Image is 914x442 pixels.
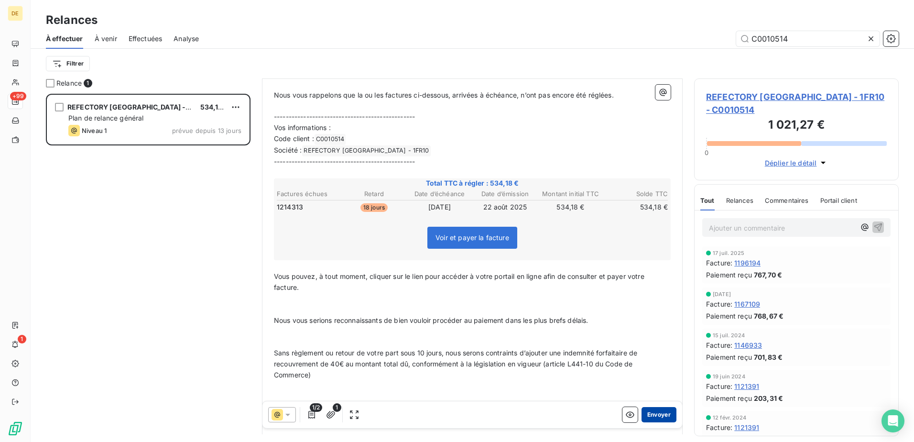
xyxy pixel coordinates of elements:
span: prévue depuis 13 jours [172,127,241,134]
span: Paiement reçu [706,311,752,321]
span: 1 [333,403,341,412]
span: Paiement reçu [706,393,752,403]
span: 1214313 [277,202,303,212]
div: grid [46,94,250,442]
span: 1146933 [734,340,762,350]
span: Nous vous rappelons que la ou les factures ci-dessous, arrivées à échéance, n’ont pas encore été ... [274,91,614,99]
span: Nous vous serions reconnaissants de bien vouloir procéder au paiement dans les plus brefs délais. [274,316,588,324]
span: Code client : [274,134,314,143]
span: 1/2 [310,403,322,412]
span: 701,83 € [754,352,783,362]
div: Open Intercom Messenger [881,409,904,432]
span: Facture : [706,422,732,432]
span: 1167109 [734,299,760,309]
button: Envoyer [642,407,676,422]
span: Total TTC à régler : 534,18 € [275,178,669,188]
span: 1 [84,79,92,88]
td: 22 août 2025 [473,202,537,212]
span: 1 [18,335,26,343]
span: 19 juin 2024 [713,374,745,379]
span: Facture : [706,381,732,391]
span: 768,67 € [754,311,783,321]
span: Commentaires [765,197,809,204]
span: Relance [56,78,82,88]
span: Facture : [706,340,732,350]
span: Vos informations : [274,123,331,132]
span: Vous pouvez, à tout moment, cliquer sur le lien pour accéder à votre portail en ligne afin de con... [274,272,646,291]
th: Montant initial TTC [538,189,603,199]
span: Tout [700,197,715,204]
span: Société : [274,146,302,154]
span: 767,70 € [754,270,782,280]
span: REFECTORY [GEOGRAPHIC_DATA] - 1FR10 - C0010514 [706,90,887,116]
span: ------------------------------------------------ [274,112,415,121]
span: Paiement reçu [706,352,752,362]
span: 1196194 [734,258,761,268]
span: 203,31 € [754,393,783,403]
span: Facture : [706,299,732,309]
span: Sans règlement ou retour de votre part sous 10 jours, nous serons contraints d’ajouter une indemn... [274,349,639,379]
span: ------------------------------------------------ [274,157,415,166]
span: C0010514 [315,134,346,145]
span: 534,18 € [200,103,229,111]
span: REFECTORY [GEOGRAPHIC_DATA] - 1FR10 [67,103,206,111]
img: Logo LeanPay [8,421,23,436]
span: [DATE] [713,291,731,297]
span: Effectuées [129,34,163,44]
span: Niveau 1 [82,127,107,134]
span: 15 juil. 2024 [713,332,745,338]
h3: 1 021,27 € [706,116,887,135]
button: Déplier le détail [762,157,831,168]
div: DE [8,6,23,21]
th: Date d’échéance [407,189,472,199]
th: Solde TTC [604,189,668,199]
span: 1121391 [734,422,759,432]
span: 12 févr. 2024 [713,415,746,420]
span: REFECTORY [GEOGRAPHIC_DATA] - 1FR10 [302,145,430,156]
span: À effectuer [46,34,83,44]
span: Analyse [174,34,199,44]
th: Factures échues [276,189,341,199]
td: 534,18 € [604,202,668,212]
span: Voir et payer la facture [435,233,509,242]
th: Date d’émission [473,189,537,199]
span: Facture : [706,258,732,268]
span: Paiement reçu [706,270,752,280]
span: 1121391 [734,381,759,391]
span: À venir [95,34,117,44]
span: Portail client [820,197,857,204]
input: Rechercher [736,31,880,46]
span: Plan de relance général [68,114,143,122]
span: 17 juil. 2025 [713,250,744,256]
th: Retard [342,189,406,199]
span: 0 [705,149,708,156]
span: +99 [10,92,26,100]
td: [DATE] [407,202,472,212]
h3: Relances [46,11,98,29]
span: Relances [726,197,753,204]
td: 534,18 € [538,202,603,212]
button: Filtrer [46,56,90,71]
span: 18 jours [360,203,388,212]
span: Déplier le détail [765,158,817,168]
